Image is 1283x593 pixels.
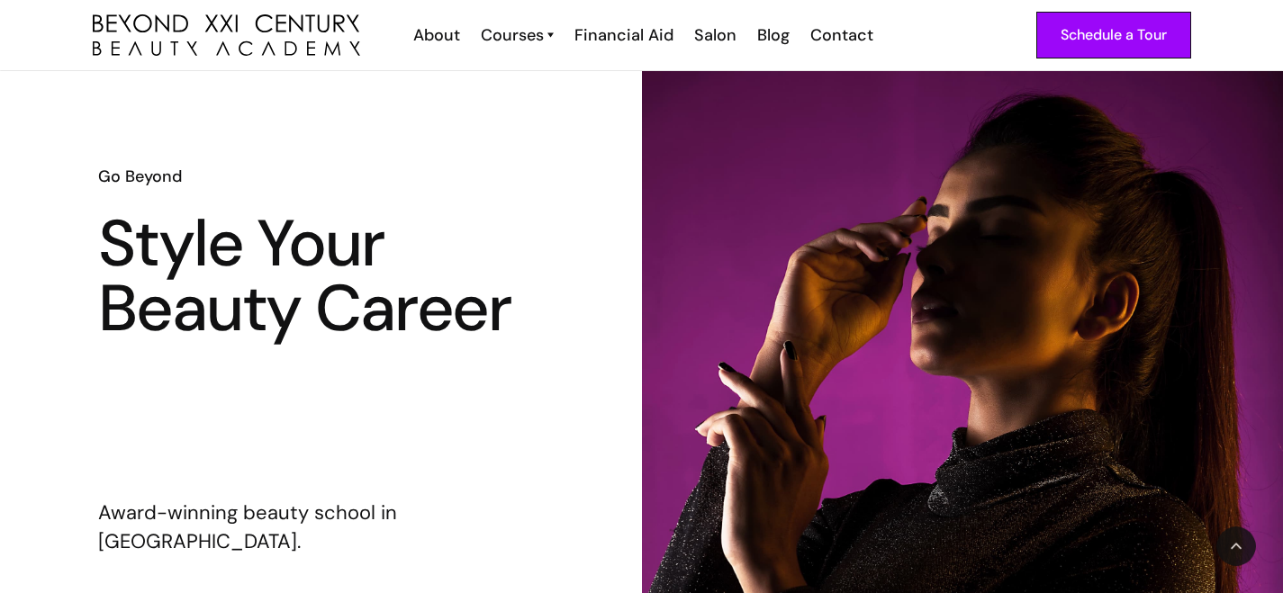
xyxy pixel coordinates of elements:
[574,23,673,47] div: Financial Aid
[694,23,736,47] div: Salon
[93,14,360,57] a: home
[98,211,543,341] h1: Style Your Beauty Career
[682,23,745,47] a: Salon
[757,23,790,47] div: Blog
[810,23,873,47] div: Contact
[413,23,460,47] div: About
[799,23,882,47] a: Contact
[93,14,360,57] img: beyond 21st century beauty academy logo
[402,23,469,47] a: About
[481,23,544,47] div: Courses
[481,23,554,47] a: Courses
[98,165,543,188] h6: Go Beyond
[1036,12,1191,58] a: Schedule a Tour
[745,23,799,47] a: Blog
[98,499,543,556] p: Award-winning beauty school in [GEOGRAPHIC_DATA].
[1061,23,1167,47] div: Schedule a Tour
[563,23,682,47] a: Financial Aid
